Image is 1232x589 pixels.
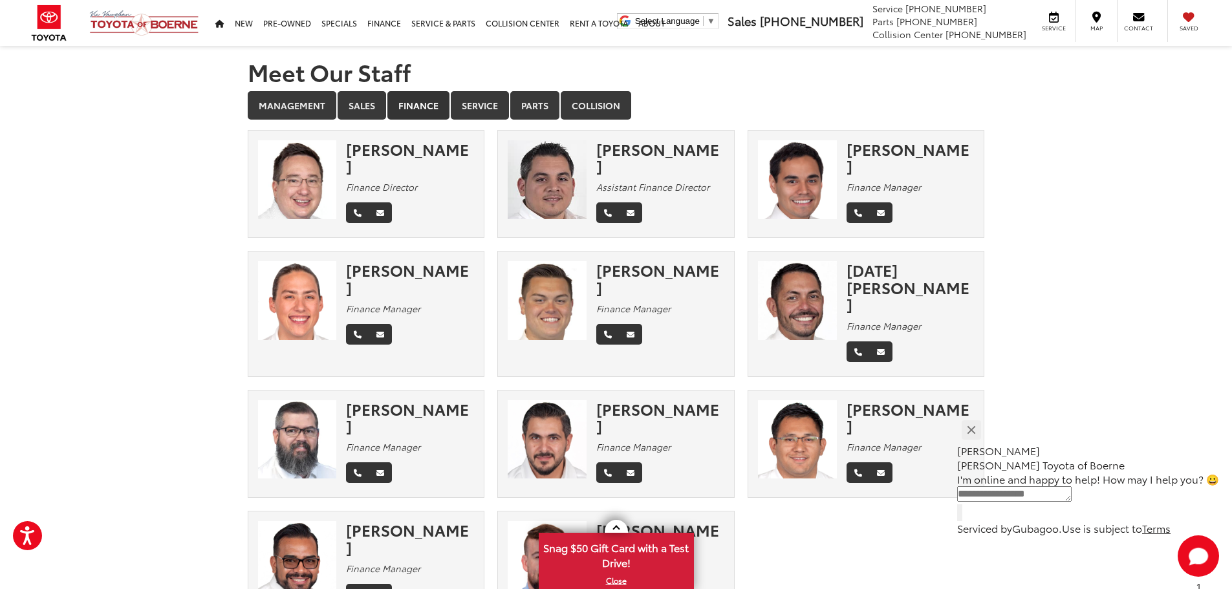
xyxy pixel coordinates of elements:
div: [PERSON_NAME] [346,140,474,175]
span: Service [1039,24,1068,32]
a: Email [369,202,392,223]
div: [PERSON_NAME] [847,400,975,434]
a: Phone [847,341,870,362]
a: Email [369,324,392,345]
a: Email [869,341,892,362]
a: Email [619,202,642,223]
em: Finance Manager [346,562,420,575]
img: Omar Obaidi [508,400,587,479]
span: Snag $50 Gift Card with a Test Drive! [540,534,693,573]
div: [PERSON_NAME] [346,521,474,555]
em: Finance Manager [596,302,671,315]
h1: Meet Our Staff [248,59,985,85]
div: [PERSON_NAME] [596,140,724,175]
span: [PHONE_NUMBER] [946,28,1026,41]
button: Toggle Chat Window [1178,535,1219,577]
a: Select Language​ [635,16,715,26]
em: Finance Manager [596,440,671,453]
img: Socrates Lopez [258,400,337,479]
div: [PERSON_NAME] [847,140,975,175]
span: Service [872,2,903,15]
div: [PERSON_NAME] [596,261,724,295]
a: Phone [346,202,369,223]
em: Finance Manager [346,302,420,315]
img: Noel Rodriguez [758,261,837,340]
div: [PERSON_NAME] [596,400,724,434]
a: Email [369,462,392,483]
img: Jesse Gomez [508,140,587,219]
span: Saved [1174,24,1203,32]
a: Email [869,202,892,223]
span: Contact [1124,24,1153,32]
span: [PHONE_NUMBER] [760,12,863,29]
a: Phone [847,202,870,223]
div: Department Tabs [248,91,985,121]
em: Finance Director [346,180,417,193]
div: [PERSON_NAME] [346,400,474,434]
svg: Start Chat [1178,535,1219,577]
a: Management [248,91,336,120]
a: Sales [338,91,386,120]
em: Finance Manager [847,180,921,193]
a: Phone [847,462,870,483]
span: Collision Center [872,28,943,41]
em: Assistant Finance Director [596,180,709,193]
a: Finance [387,91,449,120]
span: Sales [728,12,757,29]
a: Email [619,462,642,483]
a: Service [451,91,509,120]
em: Finance Manager [346,440,420,453]
a: Parts [510,91,559,120]
a: Collision [561,91,631,120]
a: Email [619,324,642,345]
span: [PHONE_NUMBER] [905,2,986,15]
a: Phone [346,462,369,483]
img: Michael Villareal [758,140,837,219]
img: Aaron Grantham [508,261,587,340]
a: Phone [346,324,369,345]
a: Phone [596,462,620,483]
img: Christopher Long [258,140,337,219]
em: Finance Manager [847,440,921,453]
span: ▼ [707,16,715,26]
div: [PERSON_NAME] [346,261,474,295]
img: Riley Franklin [258,261,337,340]
img: Vic Vaughan Toyota of Boerne [89,10,199,36]
a: Phone [596,202,620,223]
a: Email [869,462,892,483]
span: [PHONE_NUMBER] [896,15,977,28]
span: Parts [872,15,894,28]
img: Xavier Guillen [758,400,837,479]
div: [DATE][PERSON_NAME] [847,261,975,312]
span: Map [1082,24,1110,32]
span: Select Language [635,16,700,26]
a: Phone [596,324,620,345]
em: Finance Manager [847,319,921,332]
